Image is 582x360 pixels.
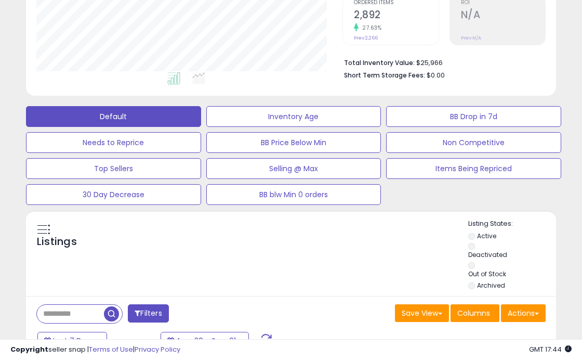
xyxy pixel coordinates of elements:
[135,344,180,354] a: Privacy Policy
[128,304,168,323] button: Filters
[206,132,381,153] button: BB Price Below Min
[26,184,201,205] button: 30 Day Decrease
[206,106,381,127] button: Inventory Age
[386,158,561,179] button: Items Being Repriced
[468,219,556,229] p: Listing States:
[529,344,572,354] span: 2025-09-9 17:44 GMT
[501,304,546,322] button: Actions
[461,9,545,23] h2: N/A
[386,106,561,127] button: BB Drop in 7d
[457,308,490,318] span: Columns
[354,9,438,23] h2: 2,892
[451,304,499,322] button: Columns
[461,35,481,41] small: Prev: N/A
[10,345,180,355] div: seller snap | |
[477,232,496,240] label: Active
[206,184,381,205] button: BB blw Min 0 orders
[477,281,505,290] label: Archived
[386,132,561,153] button: Non Competitive
[344,58,415,67] b: Total Inventory Value:
[344,56,538,68] li: $25,966
[427,70,445,80] span: $0.00
[206,158,381,179] button: Selling @ Max
[10,344,48,354] strong: Copyright
[26,132,201,153] button: Needs to Reprice
[468,269,506,278] label: Out of Stock
[26,106,201,127] button: Default
[468,250,507,259] label: Deactivated
[359,24,381,32] small: 27.63%
[395,304,449,322] button: Save View
[344,71,425,80] b: Short Term Storage Fees:
[89,344,133,354] a: Terms of Use
[37,235,77,249] h5: Listings
[26,158,201,179] button: Top Sellers
[354,35,378,41] small: Prev: 2,266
